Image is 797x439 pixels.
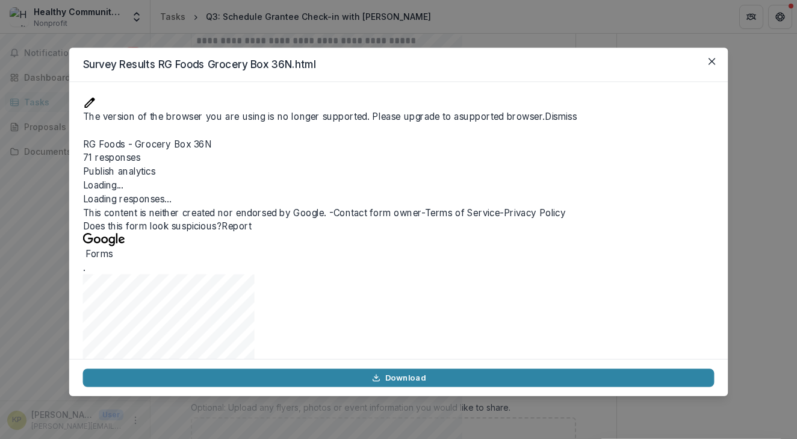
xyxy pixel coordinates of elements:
header: Survey Results RG Foods Grocery Box 36N.html [69,48,728,82]
a: Report [222,220,251,232]
div: . [83,261,715,275]
a: supported browser [459,111,543,122]
a: Forms [83,233,715,260]
img: Google [83,233,125,247]
a: Contact form owner [333,207,421,218]
div: This content is neither created nor endorsed by Google. - - - [83,205,715,233]
a: Terms of Service [425,207,500,218]
div: Edit this form [83,96,715,110]
p: Does this form look suspicious? [83,219,715,233]
button: Close [702,52,721,70]
div: The version of the browser you are using is no longer supported. Please upgrade to a . [83,110,715,123]
a: Dismiss [545,111,577,122]
a: Publish analytics [83,166,156,177]
div: Loading... [83,178,715,192]
a: Privacy Policy [504,207,566,218]
span: Loading responses… [83,193,173,205]
div: 71 responses [83,151,715,164]
span: Forms [85,248,113,260]
a: Download [83,369,715,387]
div: RG Foods - Grocery Box 36N [83,137,715,151]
